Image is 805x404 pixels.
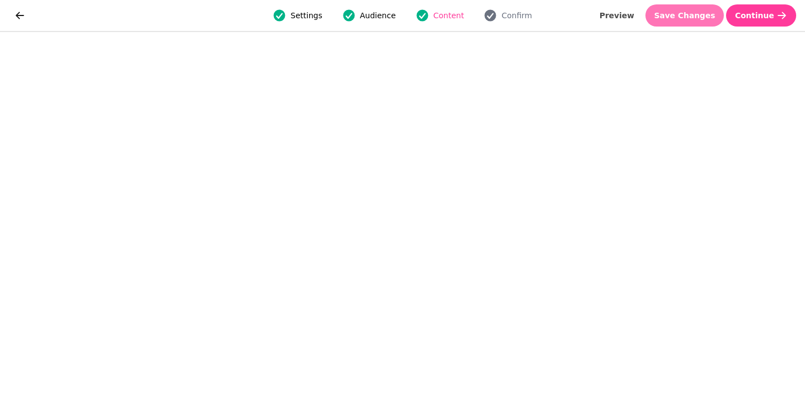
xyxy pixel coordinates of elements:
span: Content [433,10,464,21]
span: Audience [360,10,396,21]
button: Continue [726,4,796,27]
span: Settings [290,10,322,21]
button: Preview [591,4,643,27]
span: Save Changes [654,12,716,19]
span: Continue [735,12,774,19]
button: go back [9,4,31,27]
span: Confirm [501,10,532,21]
span: Preview [600,12,634,19]
button: Save Changes [645,4,724,27]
